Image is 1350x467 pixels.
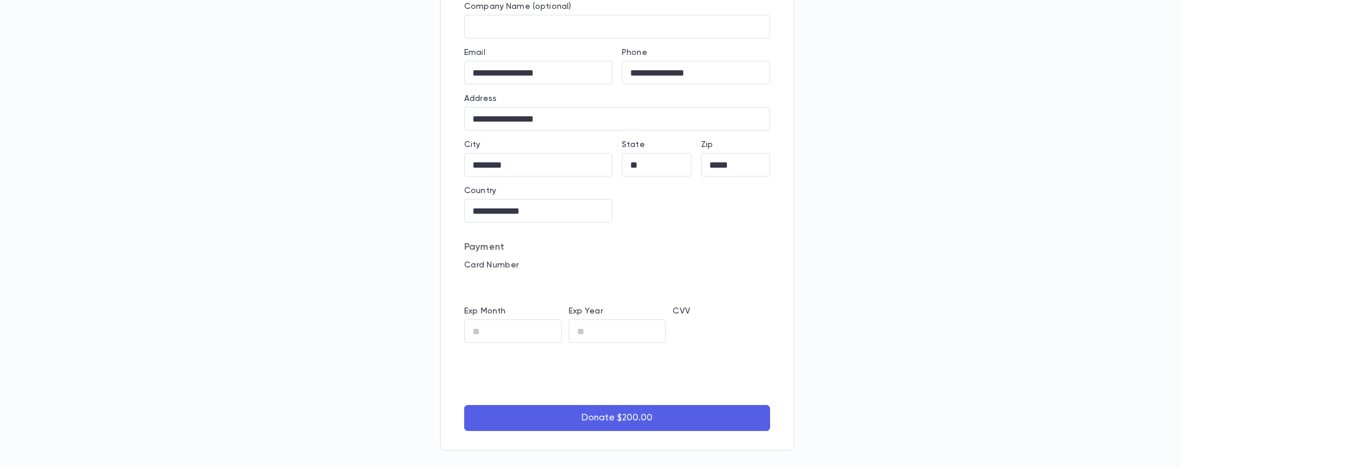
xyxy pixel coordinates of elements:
p: CVV [673,306,770,316]
iframe: cvv [673,319,770,343]
label: Zip [701,140,713,149]
p: Card Number [464,260,770,270]
p: Payment [464,241,770,253]
label: Exp Month [464,306,506,316]
label: Address [464,94,497,103]
label: Country [464,186,496,195]
label: Phone [622,48,647,57]
label: Exp Year [569,306,603,316]
label: Company Name (optional) [464,2,571,11]
label: State [622,140,645,149]
label: Email [464,48,485,57]
iframe: card [464,273,770,297]
label: City [464,140,481,149]
button: Donate $200.00 [464,405,770,431]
